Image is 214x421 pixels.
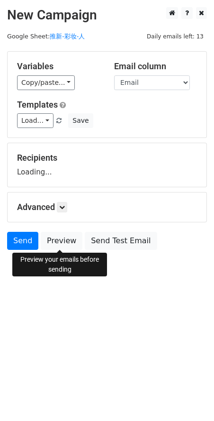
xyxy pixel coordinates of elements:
h5: Recipients [17,153,197,163]
a: 推新-彩妆-人 [50,33,85,40]
h5: Advanced [17,202,197,212]
a: Send [7,232,38,250]
div: Preview your emails before sending [12,253,107,276]
a: Send Test Email [85,232,157,250]
a: Copy/paste... [17,75,75,90]
a: Daily emails left: 13 [143,33,207,40]
a: Preview [41,232,82,250]
a: Templates [17,100,58,110]
h5: Variables [17,61,100,72]
h2: New Campaign [7,7,207,23]
a: Load... [17,113,53,128]
small: Google Sheet: [7,33,85,40]
span: Daily emails left: 13 [143,31,207,42]
button: Save [68,113,93,128]
h5: Email column [114,61,197,72]
div: Loading... [17,153,197,177]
